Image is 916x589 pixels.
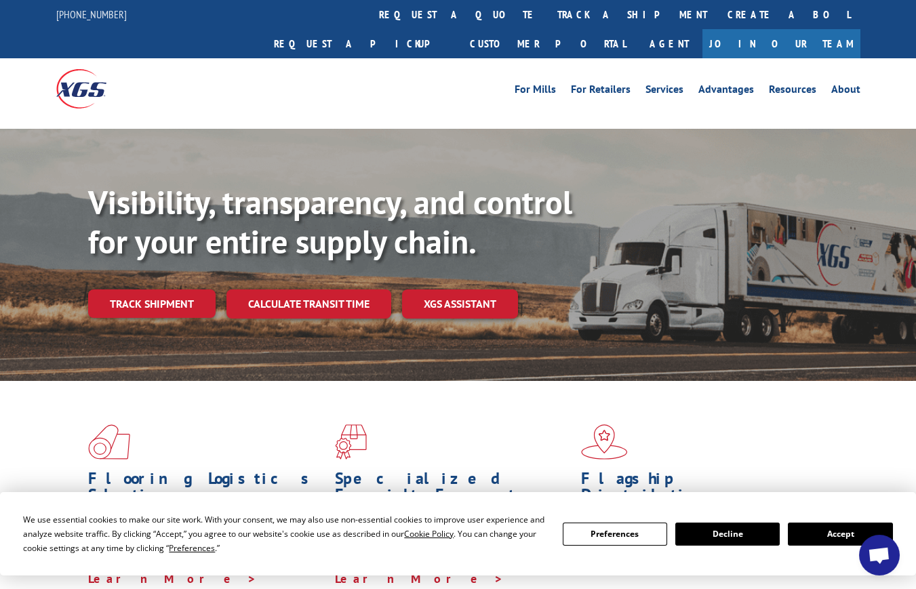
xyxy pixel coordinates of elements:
[859,535,900,575] a: Open chat
[56,7,127,21] a: [PHONE_NUMBER]
[335,424,367,460] img: xgs-icon-focused-on-flooring-red
[581,424,628,460] img: xgs-icon-flagship-distribution-model-red
[264,29,460,58] a: Request a pickup
[645,84,683,99] a: Services
[788,523,892,546] button: Accept
[88,470,325,510] h1: Flooring Logistics Solutions
[88,289,216,318] a: Track shipment
[88,424,130,460] img: xgs-icon-total-supply-chain-intelligence-red
[335,571,504,586] a: Learn More >
[169,542,215,554] span: Preferences
[571,84,631,99] a: For Retailers
[335,470,572,510] h1: Specialized Freight Experts
[226,289,391,319] a: Calculate transit time
[402,289,518,319] a: XGS ASSISTANT
[675,523,780,546] button: Decline
[581,470,818,526] h1: Flagship Distribution Model
[636,29,702,58] a: Agent
[831,84,860,99] a: About
[515,84,556,99] a: For Mills
[88,571,257,586] a: Learn More >
[23,512,546,555] div: We use essential cookies to make our site work. With your consent, we may also use non-essential ...
[460,29,636,58] a: Customer Portal
[702,29,860,58] a: Join Our Team
[698,84,754,99] a: Advantages
[88,181,572,262] b: Visibility, transparency, and control for your entire supply chain.
[769,84,816,99] a: Resources
[563,523,667,546] button: Preferences
[404,528,454,540] span: Cookie Policy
